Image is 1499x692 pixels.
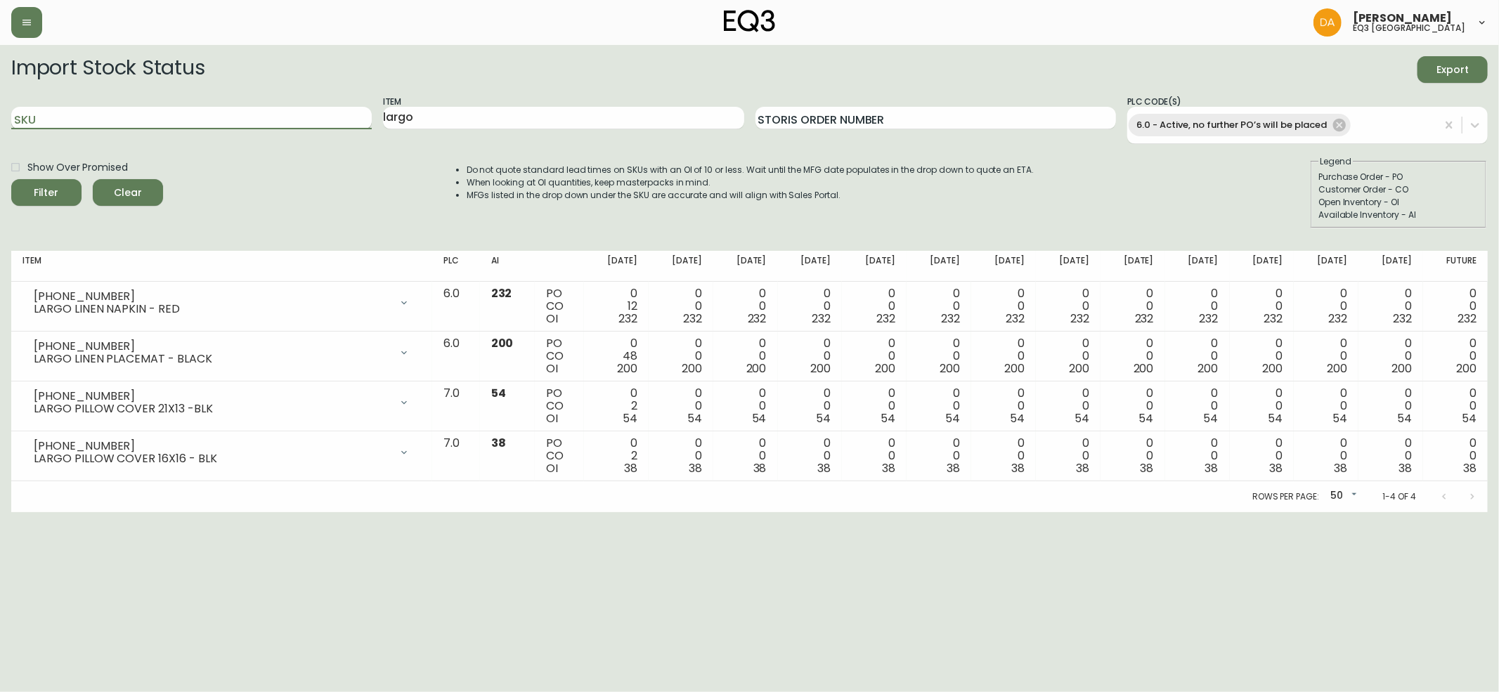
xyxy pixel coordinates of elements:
th: [DATE] [971,251,1036,282]
div: 0 0 [789,337,831,375]
span: 200 [491,335,514,351]
div: 0 0 [1305,337,1347,375]
div: [PHONE_NUMBER]LARGO LINEN NAPKIN - RED [22,287,421,318]
span: 232 [941,311,960,327]
div: 0 0 [982,387,1025,425]
div: 0 0 [1241,337,1283,375]
div: 0 0 [1047,287,1089,325]
div: 0 0 [1241,387,1283,425]
button: Export [1417,56,1488,83]
span: 38 [1399,460,1412,476]
span: 54 [1268,410,1283,426]
span: 232 [1135,311,1154,327]
span: 232 [748,311,767,327]
img: dd1a7e8db21a0ac8adbf82b84ca05374 [1313,8,1342,37]
div: 0 0 [853,437,895,475]
th: PLC [432,251,479,282]
td: 7.0 [432,381,479,431]
div: [PHONE_NUMBER]LARGO PILLOW COVER 16X16 - BLK [22,437,421,468]
li: Do not quote standard lead times on SKUs with an OI of 10 or less. Wait until the MFG date popula... [467,164,1034,176]
div: 0 0 [660,387,702,425]
span: 200 [746,360,767,377]
td: 7.0 [432,431,479,481]
th: [DATE] [907,251,971,282]
span: 200 [1198,360,1219,377]
div: 0 0 [1305,387,1347,425]
td: 6.0 [432,332,479,381]
span: 200 [1456,360,1477,377]
span: 38 [1141,460,1154,476]
div: 0 0 [1370,287,1412,325]
div: 0 0 [1047,437,1089,475]
h2: Import Stock Status [11,56,205,83]
span: 38 [491,435,506,451]
div: 0 0 [789,287,831,325]
div: 0 0 [1370,387,1412,425]
div: 0 0 [1434,437,1477,475]
span: 54 [1075,410,1089,426]
span: 6.0 - Active, no further PO’s will be placed [1129,117,1336,133]
span: 38 [882,460,895,476]
div: 0 0 [725,387,767,425]
p: Rows per page: [1252,490,1319,503]
div: 0 0 [789,387,831,425]
th: [DATE] [713,251,778,282]
div: PO CO [546,387,573,425]
span: 200 [811,360,831,377]
div: 0 2 [595,387,637,425]
span: 232 [683,311,702,327]
span: [PERSON_NAME] [1353,13,1452,24]
div: 0 2 [595,437,637,475]
div: 0 0 [1176,287,1219,325]
span: 38 [689,460,702,476]
div: 0 0 [918,437,960,475]
div: 0 0 [1305,437,1347,475]
div: 0 0 [1112,337,1154,375]
div: 0 0 [918,387,960,425]
div: 0 0 [982,337,1025,375]
div: 0 0 [1176,387,1219,425]
span: 38 [1205,460,1219,476]
span: 232 [1070,311,1089,327]
span: 54 [945,410,960,426]
th: [DATE] [778,251,843,282]
div: Customer Order - CO [1318,183,1479,196]
div: 0 0 [1176,437,1219,475]
span: 54 [1332,410,1347,426]
div: 0 0 [1241,437,1283,475]
div: 0 0 [1434,287,1477,325]
legend: Legend [1318,155,1353,168]
span: 38 [818,460,831,476]
span: 54 [1397,410,1412,426]
span: 54 [687,410,702,426]
span: 200 [1327,360,1347,377]
div: PO CO [546,287,573,325]
th: AI [480,251,535,282]
div: 0 0 [725,437,767,475]
div: Purchase Order - PO [1318,171,1479,183]
th: [DATE] [649,251,713,282]
span: 54 [1139,410,1154,426]
span: 38 [624,460,637,476]
th: [DATE] [1358,251,1423,282]
div: Available Inventory - AI [1318,209,1479,221]
span: 232 [1200,311,1219,327]
div: 0 12 [595,287,637,325]
th: [DATE] [842,251,907,282]
div: 0 0 [853,337,895,375]
div: [PHONE_NUMBER] [34,440,390,452]
div: 0 0 [853,387,895,425]
span: 232 [1328,311,1347,327]
div: LARGO PILLOW COVER 21X13 -BLK [34,403,390,415]
div: 0 0 [1047,337,1089,375]
span: 38 [1011,460,1025,476]
span: 38 [1463,460,1477,476]
span: OI [546,460,558,476]
span: 54 [817,410,831,426]
img: logo [724,10,776,32]
span: Export [1429,61,1477,79]
span: 38 [947,460,960,476]
span: 232 [812,311,831,327]
div: 0 0 [725,287,767,325]
span: 232 [491,285,512,301]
